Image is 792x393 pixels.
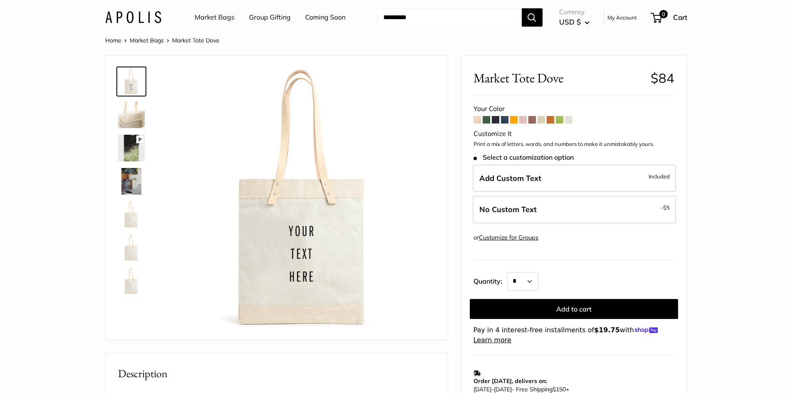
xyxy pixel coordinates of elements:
span: [DATE] [494,386,512,393]
img: Market Tote Dove [118,135,145,161]
button: USD $ [559,15,590,29]
input: Search... [377,8,522,27]
a: Market Tote Dove [116,133,146,163]
a: My Account [607,12,637,22]
p: Print a mix of letters, words, and numbers to make it unmistakably yours. [474,140,674,148]
a: Home [105,37,121,44]
div: Your Color [474,103,674,115]
nav: Breadcrumb [105,35,220,46]
span: - [661,203,670,213]
div: Customize It [474,128,674,140]
span: Market Tote Dove [474,70,644,86]
span: No Custom Text [479,205,537,214]
span: Market Tote Dove [172,37,220,44]
a: Market Tote Dove [116,266,146,296]
a: Market Tote Dove [116,67,146,96]
span: [DATE] [474,386,491,393]
span: 0 [659,10,667,18]
img: Market Tote Dove [118,168,145,195]
img: Market Tote Dove [118,268,145,294]
label: Leave Blank [473,196,676,223]
img: Market Tote Dove [118,101,145,128]
img: Market Tote Dove [172,68,435,331]
span: $84 [651,70,674,86]
a: 0 Cart [651,11,687,24]
span: $150 [553,386,566,393]
a: Group Gifting [249,11,291,24]
h2: Description [118,366,435,382]
span: Cart [673,13,687,22]
span: Select a customization option [474,153,574,161]
span: $5 [663,204,670,211]
button: Search [522,8,543,27]
span: - [491,386,494,393]
button: Add to cart [470,299,678,319]
a: Market Tote Dove [116,233,146,263]
img: Apolis [105,11,161,23]
label: Add Custom Text [473,165,676,192]
strong: Order [DATE], delivers on: [474,377,547,385]
a: Market Tote Dove [116,200,146,230]
img: Market Tote Dove [118,68,145,95]
a: Market Bags [195,11,234,24]
a: Market Tote Dove [116,100,146,130]
div: or [474,232,538,243]
a: Customize for Groups [479,234,538,241]
label: Quantity: [474,270,507,291]
img: Market Tote Dove [118,201,145,228]
span: USD $ [559,17,581,26]
a: Coming Soon [305,11,345,24]
img: Market Tote Dove [118,235,145,261]
span: Add Custom Text [479,173,541,183]
a: Market Bags [130,37,164,44]
a: Market Tote Dove [116,166,146,196]
span: Included [649,171,670,181]
span: Currency [559,6,590,18]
